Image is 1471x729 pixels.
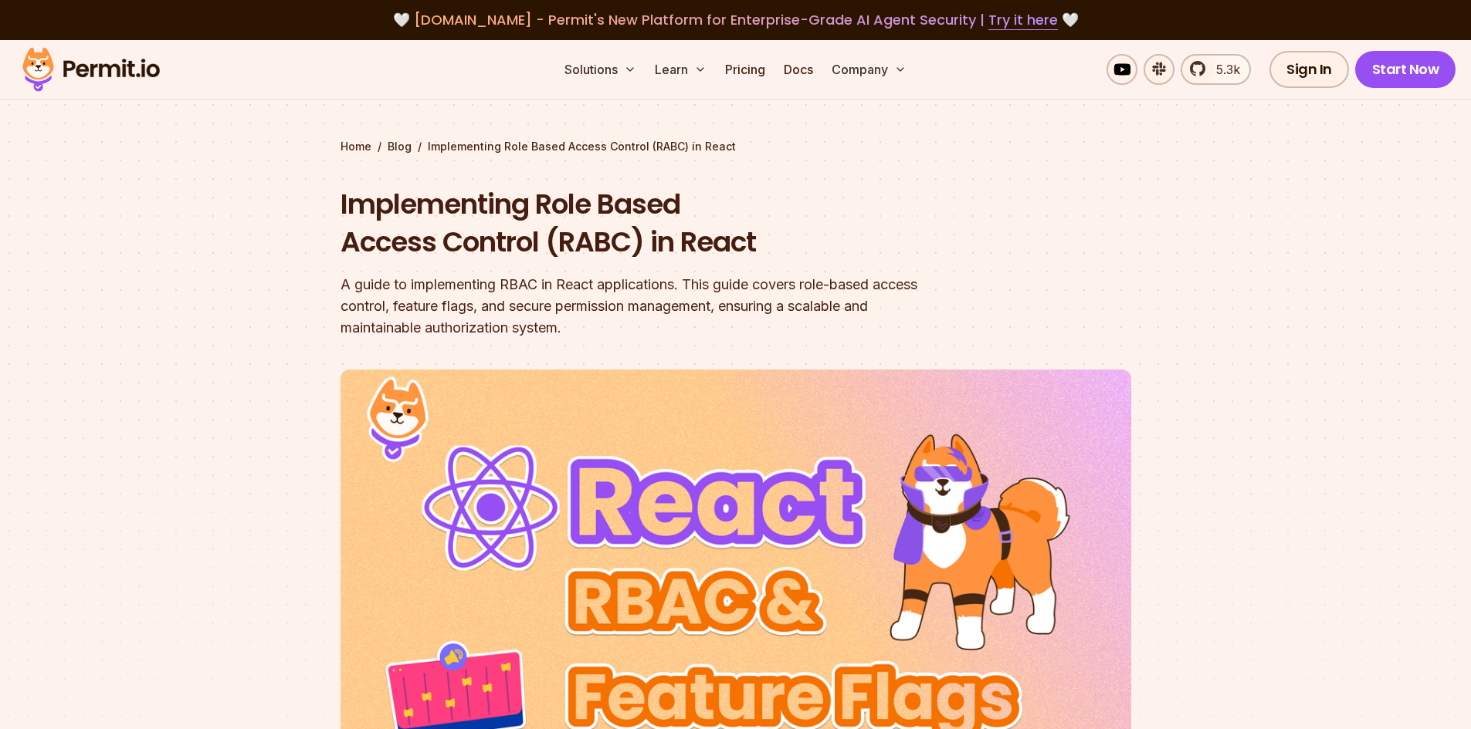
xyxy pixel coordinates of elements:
[649,54,713,85] button: Learn
[1269,51,1349,88] a: Sign In
[37,9,1434,31] div: 🤍 🤍
[341,139,1131,154] div: / /
[558,54,642,85] button: Solutions
[778,54,819,85] a: Docs
[1207,60,1240,79] span: 5.3k
[988,10,1058,30] a: Try it here
[825,54,913,85] button: Company
[719,54,771,85] a: Pricing
[414,10,1058,29] span: [DOMAIN_NAME] - Permit's New Platform for Enterprise-Grade AI Agent Security |
[341,185,934,262] h1: Implementing Role Based Access Control (RABC) in React
[388,139,412,154] a: Blog
[15,43,167,96] img: Permit logo
[1355,51,1456,88] a: Start Now
[341,274,934,339] div: A guide to implementing RBAC in React applications. This guide covers role-based access control, ...
[341,139,371,154] a: Home
[1181,54,1251,85] a: 5.3k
